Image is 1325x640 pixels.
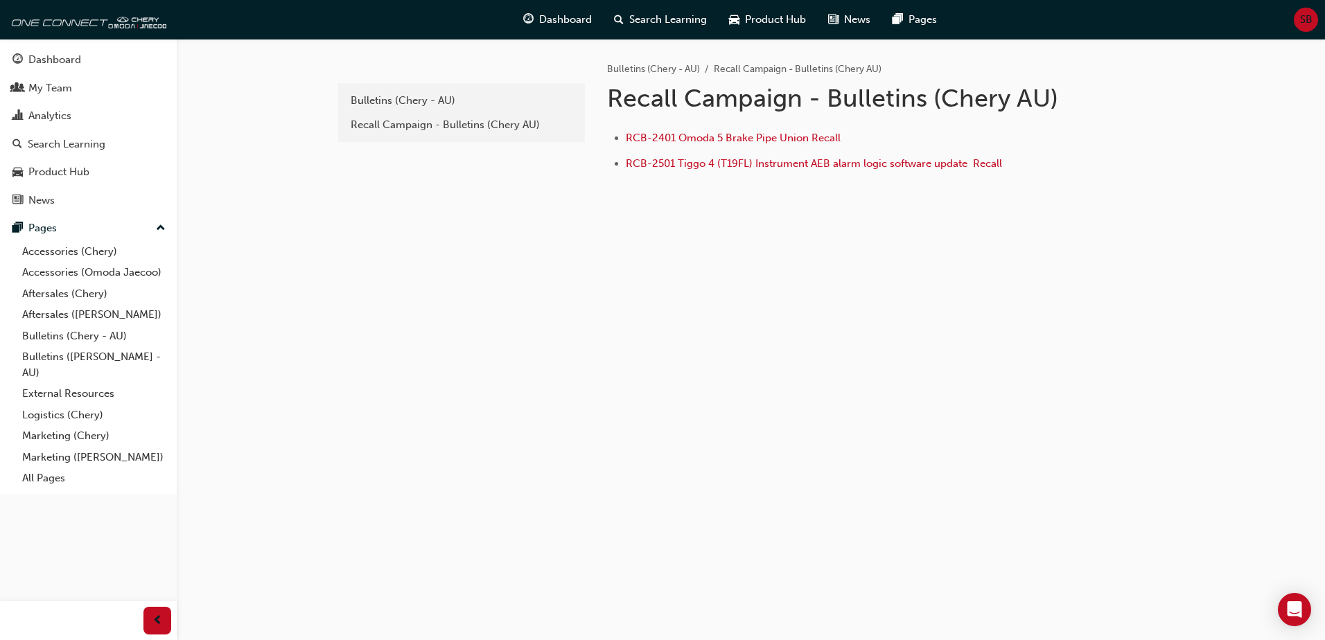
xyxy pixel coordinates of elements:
span: guage-icon [12,54,23,66]
a: All Pages [17,468,171,489]
div: Analytics [28,108,71,124]
a: Recall Campaign - Bulletins (Chery AU) [344,113,579,137]
a: Search Learning [6,132,171,157]
span: News [844,12,870,28]
span: Search Learning [629,12,707,28]
a: Analytics [6,103,171,129]
button: Pages [6,215,171,241]
span: Product Hub [745,12,806,28]
a: Product Hub [6,159,171,185]
span: chart-icon [12,110,23,123]
span: pages-icon [12,222,23,235]
div: Product Hub [28,164,89,180]
span: search-icon [12,139,22,151]
a: Bulletins ([PERSON_NAME] - AU) [17,346,171,383]
a: Logistics (Chery) [17,405,171,426]
div: My Team [28,80,72,96]
a: Marketing ([PERSON_NAME]) [17,447,171,468]
span: up-icon [156,220,166,238]
a: guage-iconDashboard [512,6,603,34]
button: SB [1294,8,1318,32]
a: RCB-2401 Omoda 5 Brake Pipe Union Recall [626,132,841,144]
a: Marketing (Chery) [17,425,171,447]
a: Bulletins (Chery - AU) [607,63,700,75]
button: DashboardMy TeamAnalyticsSearch LearningProduct HubNews [6,44,171,215]
span: news-icon [828,11,839,28]
span: RCB-2501 Tiggo 4 (T19FL) Instrument AEB alarm logic software update ﻿ Recall [626,157,1002,170]
div: Dashboard [28,52,81,68]
div: Open Intercom Messenger [1278,593,1311,626]
h1: Recall Campaign - Bulletins (Chery AU) [607,83,1062,114]
span: SB [1300,12,1313,28]
span: people-icon [12,82,23,95]
span: news-icon [12,195,23,207]
a: Aftersales ([PERSON_NAME]) [17,304,171,326]
div: News [28,193,55,208]
a: Accessories (Chery) [17,241,171,263]
div: Bulletins (Chery - AU) [351,93,572,109]
a: Aftersales (Chery) [17,283,171,305]
span: pages-icon [893,11,903,28]
div: Search Learning [28,136,105,152]
a: news-iconNews [817,6,881,34]
div: Recall Campaign - Bulletins (Chery AU) [351,117,572,133]
a: Bulletins (Chery - AU) [17,326,171,347]
span: prev-icon [152,612,163,630]
a: RCB-2501 Tiggo 4 (T19FL) Instrument AEB alarm logic software update Recall [626,157,1002,170]
span: Pages [909,12,937,28]
a: search-iconSearch Learning [603,6,718,34]
a: My Team [6,75,171,101]
a: Bulletins (Chery - AU) [344,89,579,113]
span: car-icon [729,11,739,28]
div: Pages [28,220,57,236]
span: car-icon [12,166,23,179]
a: pages-iconPages [881,6,948,34]
a: car-iconProduct Hub [718,6,817,34]
span: guage-icon [523,11,534,28]
span: Dashboard [539,12,592,28]
li: Recall Campaign - Bulletins (Chery AU) [714,62,881,78]
img: oneconnect [7,6,166,33]
a: Accessories (Omoda Jaecoo) [17,262,171,283]
a: Dashboard [6,47,171,73]
a: News [6,188,171,213]
span: search-icon [614,11,624,28]
a: External Resources [17,383,171,405]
